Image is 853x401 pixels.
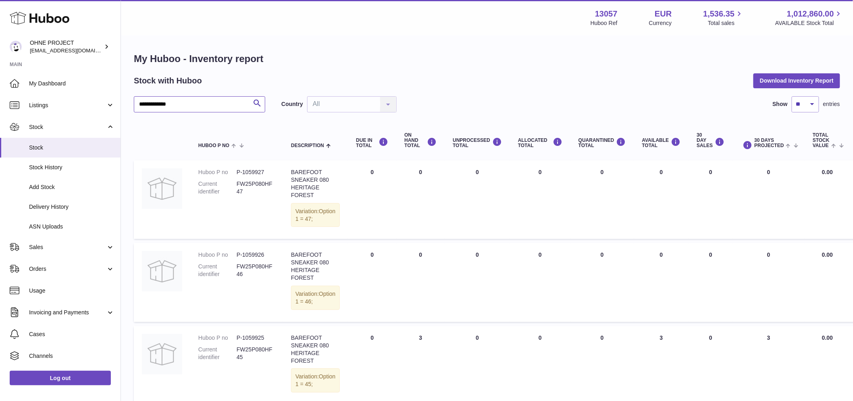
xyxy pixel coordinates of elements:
[198,263,237,278] dt: Current identifier
[134,52,840,65] h1: My Huboo - Inventory report
[29,265,106,273] span: Orders
[237,334,275,342] dd: P-1059925
[291,251,340,282] div: BAREFOOT SNEAKER 080 HERITAGE FOREST
[29,102,106,109] span: Listings
[142,168,182,209] img: product image
[823,100,840,108] span: entries
[601,169,604,175] span: 0
[510,160,570,239] td: 0
[813,133,830,149] span: Total stock value
[29,183,114,191] span: Add Stock
[703,8,744,27] a: 1,536.35 Total sales
[237,180,275,195] dd: FW25P080HF47
[822,169,833,175] span: 0.00
[708,19,744,27] span: Total sales
[237,346,275,361] dd: FW25P080HF45
[775,19,843,27] span: AVAILABLE Stock Total
[134,75,202,86] h2: Stock with Huboo
[649,19,672,27] div: Currency
[510,243,570,322] td: 0
[29,223,114,231] span: ASN Uploads
[733,160,805,239] td: 0
[697,133,725,149] div: 30 DAY SALES
[601,335,604,341] span: 0
[10,371,111,385] a: Log out
[29,123,106,131] span: Stock
[10,41,22,53] img: internalAdmin-13057@internal.huboo.com
[29,287,114,295] span: Usage
[198,143,229,148] span: Huboo P no
[291,143,324,148] span: Description
[291,168,340,199] div: BAREFOOT SNEAKER 080 HERITAGE FOREST
[29,352,114,360] span: Channels
[142,334,182,374] img: product image
[591,19,618,27] div: Huboo Ref
[601,251,604,258] span: 0
[453,137,502,148] div: UNPROCESSED Total
[142,251,182,291] img: product image
[642,137,681,148] div: AVAILABLE Total
[356,137,388,148] div: DUE IN TOTAL
[348,243,396,322] td: 0
[295,291,335,305] span: Option 1 = 46;
[445,160,510,239] td: 0
[30,47,119,54] span: [EMAIL_ADDRESS][DOMAIN_NAME]
[634,160,689,239] td: 0
[291,203,340,227] div: Variation:
[348,160,396,239] td: 0
[396,243,445,322] td: 0
[198,180,237,195] dt: Current identifier
[29,144,114,152] span: Stock
[29,80,114,87] span: My Dashboard
[775,8,843,27] a: 1,012,860.00 AVAILABLE Stock Total
[198,334,237,342] dt: Huboo P no
[822,251,833,258] span: 0.00
[822,335,833,341] span: 0.00
[198,168,237,176] dt: Huboo P no
[291,286,340,310] div: Variation:
[29,309,106,316] span: Invoicing and Payments
[634,243,689,322] td: 0
[773,100,788,108] label: Show
[755,138,784,148] span: 30 DAYS PROJECTED
[689,160,733,239] td: 0
[281,100,303,108] label: Country
[518,137,562,148] div: ALLOCATED Total
[29,330,114,338] span: Cases
[237,263,275,278] dd: FW25P080HF46
[787,8,834,19] span: 1,012,860.00
[578,137,626,148] div: QUARANTINED Total
[30,39,102,54] div: OHNE PROJECT
[295,208,335,222] span: Option 1 = 47;
[29,164,114,171] span: Stock History
[753,73,840,88] button: Download Inventory Report
[291,368,340,393] div: Variation:
[595,8,618,19] strong: 13057
[237,168,275,176] dd: P-1059927
[655,8,672,19] strong: EUR
[404,133,437,149] div: ON HAND Total
[291,334,340,365] div: BAREFOOT SNEAKER 080 HERITAGE FOREST
[29,203,114,211] span: Delivery History
[396,160,445,239] td: 0
[237,251,275,259] dd: P-1059926
[733,243,805,322] td: 0
[198,251,237,259] dt: Huboo P no
[689,243,733,322] td: 0
[703,8,735,19] span: 1,536.35
[29,243,106,251] span: Sales
[445,243,510,322] td: 0
[198,346,237,361] dt: Current identifier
